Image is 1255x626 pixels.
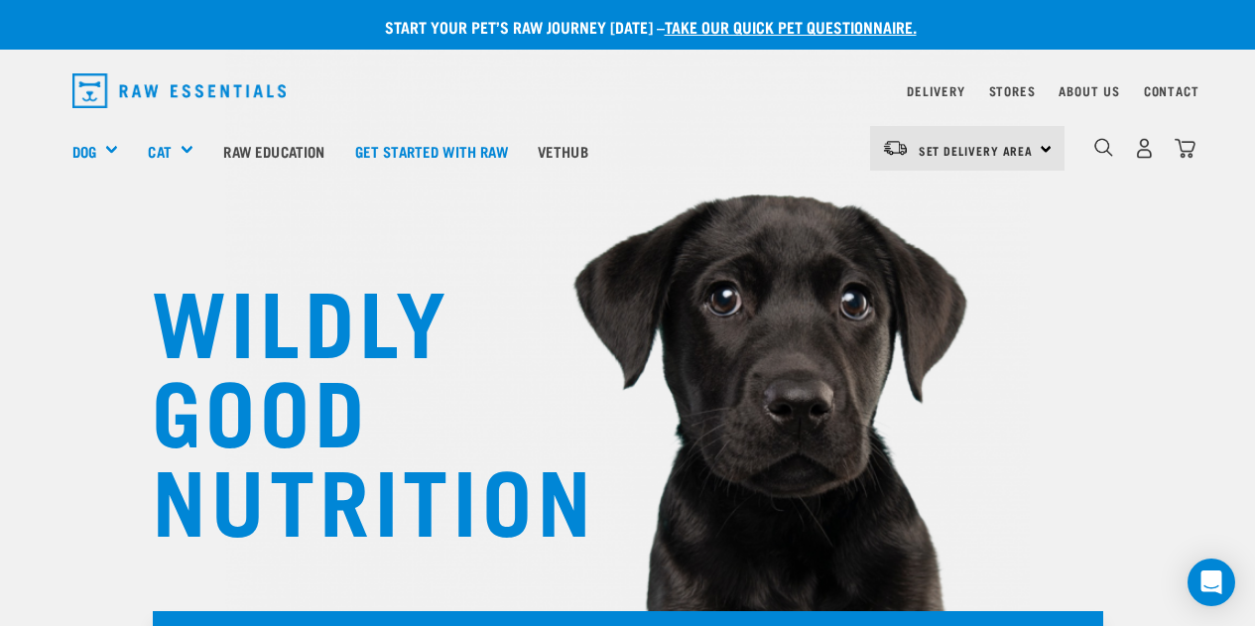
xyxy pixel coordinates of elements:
a: take our quick pet questionnaire. [665,22,917,31]
span: Set Delivery Area [919,147,1034,154]
a: Contact [1144,87,1199,94]
h1: WILDLY GOOD NUTRITION [152,273,549,541]
nav: dropdown navigation [57,65,1199,116]
a: Cat [148,140,171,163]
img: Raw Essentials Logo [72,73,287,108]
a: Raw Education [208,111,339,190]
img: home-icon@2x.png [1175,138,1195,159]
a: Dog [72,140,96,163]
a: Stores [989,87,1036,94]
a: Delivery [907,87,964,94]
a: About Us [1059,87,1119,94]
a: Get started with Raw [340,111,523,190]
a: Vethub [523,111,603,190]
div: Open Intercom Messenger [1188,559,1235,606]
img: user.png [1134,138,1155,159]
img: home-icon-1@2x.png [1094,138,1113,157]
img: van-moving.png [882,139,909,157]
